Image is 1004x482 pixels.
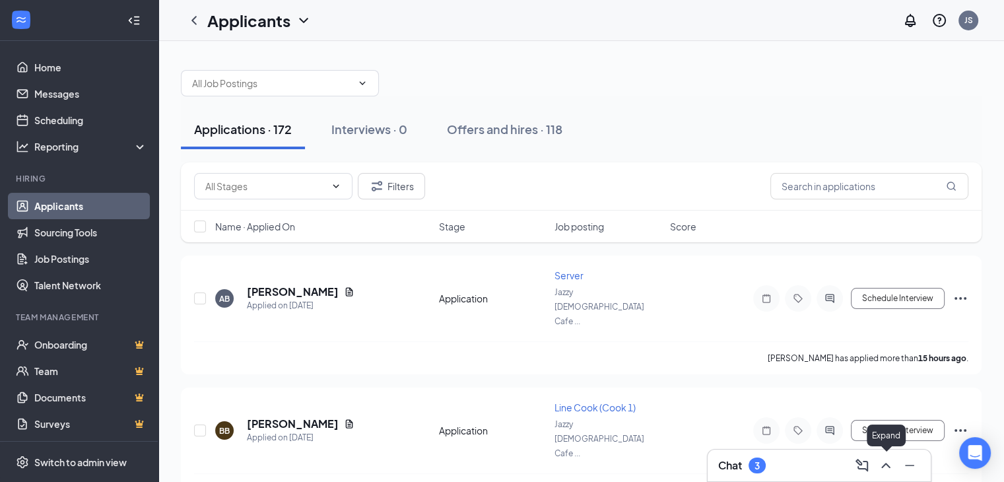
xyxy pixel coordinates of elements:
[447,121,562,137] div: Offers and hires · 118
[34,246,147,272] a: Job Postings
[34,411,147,437] a: SurveysCrown
[34,219,147,246] a: Sourcing Tools
[902,458,918,473] svg: Minimize
[790,425,806,436] svg: Tag
[758,293,774,304] svg: Note
[34,193,147,219] a: Applicants
[247,285,339,299] h5: [PERSON_NAME]
[16,312,145,323] div: Team Management
[331,181,341,191] svg: ChevronDown
[554,220,604,233] span: Job posting
[902,13,918,28] svg: Notifications
[867,425,906,446] div: Expand
[219,293,230,304] div: AB
[194,121,292,137] div: Applications · 172
[344,287,354,297] svg: Document
[964,15,973,26] div: JS
[16,456,29,469] svg: Settings
[215,220,295,233] span: Name · Applied On
[207,9,290,32] h1: Applicants
[34,358,147,384] a: TeamCrown
[899,455,920,476] button: Minimize
[34,140,148,153] div: Reporting
[344,419,354,429] svg: Document
[34,54,147,81] a: Home
[718,458,742,473] h3: Chat
[918,353,966,363] b: 15 hours ago
[554,287,644,326] span: Jazzy [DEMOGRAPHIC_DATA] Cafe ...
[439,220,465,233] span: Stage
[953,423,968,438] svg: Ellipses
[946,181,956,191] svg: MagnifyingGlass
[875,455,896,476] button: ChevronUp
[790,293,806,304] svg: Tag
[34,81,147,107] a: Messages
[878,458,894,473] svg: ChevronUp
[959,437,991,469] div: Open Intercom Messenger
[296,13,312,28] svg: ChevronDown
[953,291,968,306] svg: Ellipses
[851,420,945,441] button: Schedule Interview
[758,425,774,436] svg: Note
[822,293,838,304] svg: ActiveChat
[554,401,636,413] span: Line Cook (Cook 1)
[247,431,354,444] div: Applied on [DATE]
[34,331,147,358] a: OnboardingCrown
[822,425,838,436] svg: ActiveChat
[770,173,968,199] input: Search in applications
[369,178,385,194] svg: Filter
[754,460,760,471] div: 3
[34,107,147,133] a: Scheduling
[16,173,145,184] div: Hiring
[186,13,202,28] svg: ChevronLeft
[205,179,325,193] input: All Stages
[931,13,947,28] svg: QuestionInfo
[358,173,425,199] button: Filter Filters
[219,425,230,436] div: BB
[439,292,547,305] div: Application
[34,384,147,411] a: DocumentsCrown
[34,272,147,298] a: Talent Network
[768,353,968,364] p: [PERSON_NAME] has applied more than .
[127,14,141,27] svg: Collapse
[554,419,644,458] span: Jazzy [DEMOGRAPHIC_DATA] Cafe ...
[247,299,354,312] div: Applied on [DATE]
[554,269,584,281] span: Server
[192,76,352,90] input: All Job Postings
[439,424,547,437] div: Application
[851,288,945,309] button: Schedule Interview
[16,140,29,153] svg: Analysis
[15,13,28,26] svg: WorkstreamLogo
[34,456,127,469] div: Switch to admin view
[247,417,339,431] h5: [PERSON_NAME]
[670,220,696,233] span: Score
[331,121,407,137] div: Interviews · 0
[852,455,873,476] button: ComposeMessage
[854,458,870,473] svg: ComposeMessage
[357,78,368,88] svg: ChevronDown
